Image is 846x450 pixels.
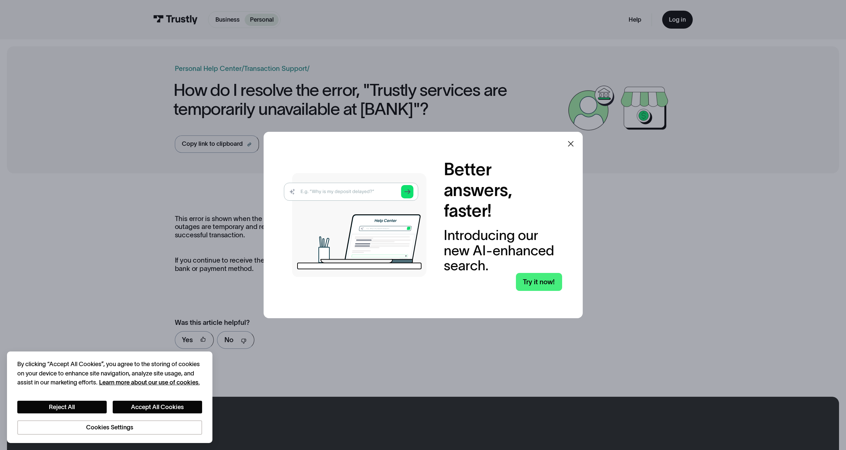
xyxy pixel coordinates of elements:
button: Cookies Settings [17,420,202,435]
div: Cookie banner [7,351,212,443]
div: By clicking “Accept All Cookies”, you agree to the storing of cookies on your device to enhance s... [17,360,202,387]
h2: Better answers, faster! [444,159,562,221]
div: Privacy [17,360,202,434]
a: Try it now! [516,273,562,291]
a: More information about your privacy, opens in a new tab [99,379,200,386]
button: Reject All [17,401,107,414]
button: Accept All Cookies [113,401,202,414]
div: Introducing our new AI-enhanced search. [444,228,562,273]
